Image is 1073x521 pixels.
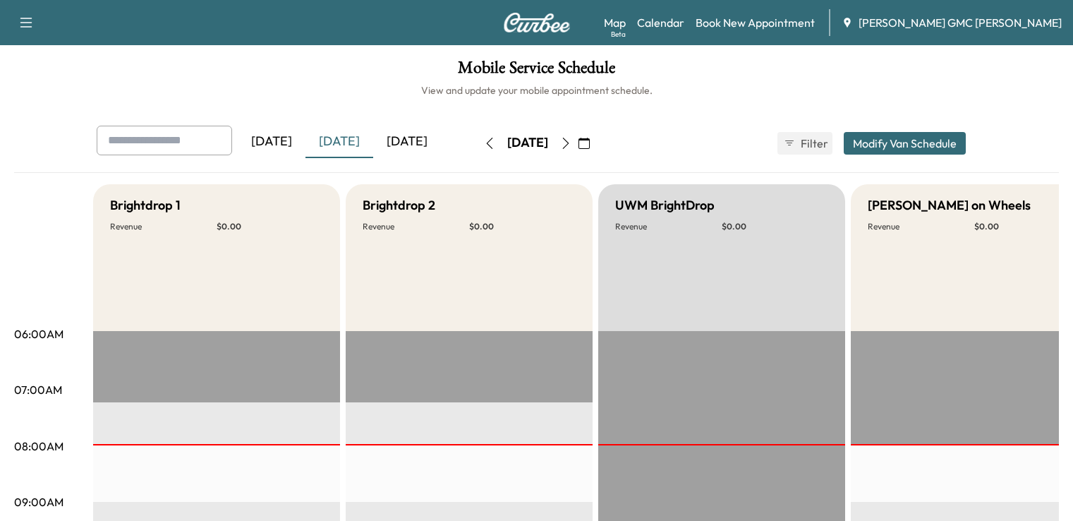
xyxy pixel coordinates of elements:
p: Revenue [615,221,722,232]
div: [DATE] [373,126,441,158]
p: 06:00AM [14,325,63,342]
div: [DATE] [305,126,373,158]
h5: UWM BrightDrop [615,196,715,215]
button: Filter [777,132,832,155]
p: $ 0.00 [469,221,576,232]
a: MapBeta [604,14,626,31]
span: Filter [801,135,826,152]
button: Modify Van Schedule [844,132,966,155]
p: 08:00AM [14,438,63,455]
span: [PERSON_NAME] GMC [PERSON_NAME] [859,14,1062,31]
h5: Brightdrop 2 [363,196,435,215]
h1: Mobile Service Schedule [14,59,1059,83]
p: 07:00AM [14,381,62,398]
p: Revenue [363,221,469,232]
div: Beta [611,29,626,40]
h6: View and update your mobile appointment schedule. [14,83,1059,97]
p: Revenue [110,221,217,232]
div: [DATE] [238,126,305,158]
p: $ 0.00 [217,221,323,232]
h5: Brightdrop 1 [110,196,181,215]
a: Calendar [637,14,684,31]
p: $ 0.00 [722,221,828,232]
div: [DATE] [507,134,548,152]
h5: [PERSON_NAME] on Wheels [868,196,1031,215]
img: Curbee Logo [503,13,571,32]
p: Revenue [868,221,974,232]
p: 09:00AM [14,493,63,510]
a: Book New Appointment [696,14,815,31]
